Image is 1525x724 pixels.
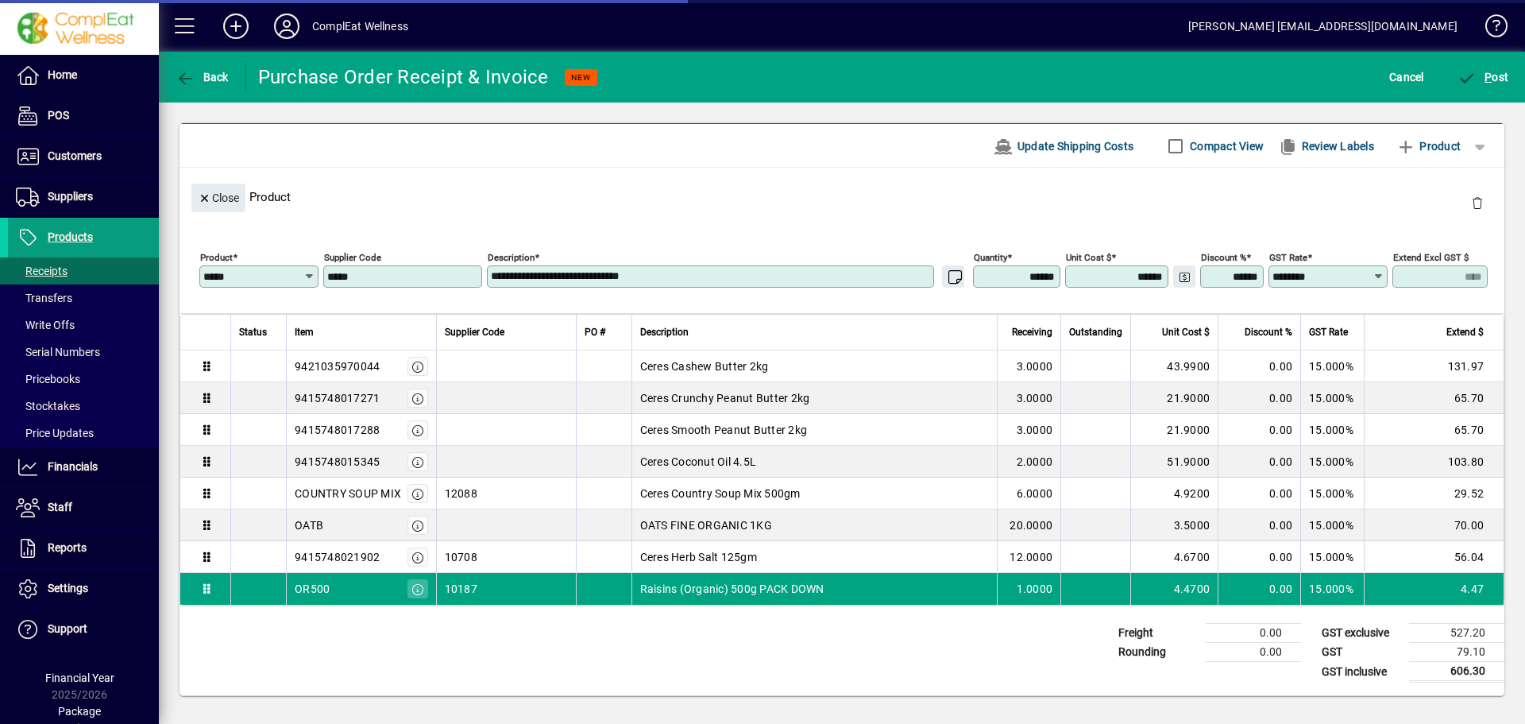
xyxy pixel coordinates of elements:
td: 0.00 [1218,573,1300,605]
app-page-header-button: Back [159,63,246,91]
span: Price Updates [16,427,94,439]
a: Suppliers [8,177,159,217]
td: 65.70 [1364,382,1504,414]
td: Freight [1110,624,1206,643]
td: 70.00 [1364,509,1504,541]
td: 15.000% [1300,446,1364,478]
td: 15.000% [1300,573,1364,605]
mat-label: Quantity [974,252,1007,263]
span: Back [176,71,229,83]
span: Status [239,323,267,341]
span: Serial Numbers [16,346,100,358]
td: 79.10 [1409,643,1504,662]
span: Extend $ [1446,323,1484,341]
a: Financials [8,447,159,487]
span: Products [48,230,93,243]
a: Pricebooks [8,366,159,393]
span: 51.9000 [1167,454,1210,470]
button: Change Price Levels [1173,265,1195,288]
a: Staff [8,488,159,528]
app-page-header-button: Delete [1458,196,1496,210]
span: NEW [571,72,591,83]
td: Ceres Coconut Oil 4.5L [631,446,998,478]
td: 15.000% [1300,350,1364,382]
td: 29.52 [1364,478,1504,509]
td: Ceres Cashew Butter 2kg [631,350,998,382]
span: 21.9000 [1167,390,1210,406]
a: Transfers [8,285,159,312]
span: Transfers [16,292,72,304]
span: Supplier Code [445,323,504,341]
button: Back [172,63,233,91]
a: Serial Numbers [8,339,159,366]
span: Update Shipping Costs [994,134,1133,159]
a: Write Offs [8,312,159,339]
span: P [1484,71,1492,83]
button: Close [191,184,245,212]
span: Support [48,622,87,635]
span: Financial Year [45,672,114,684]
td: 0.00 [1218,350,1300,382]
span: 21.9000 [1167,422,1210,438]
a: Support [8,610,159,649]
td: 15.000% [1300,478,1364,509]
span: Stocktakes [16,400,80,412]
mat-label: Extend excl GST $ [1393,252,1469,263]
span: Customers [48,149,102,162]
span: Reports [48,541,87,554]
td: 15.000% [1300,382,1364,414]
td: 65.70 [1364,414,1504,446]
div: ComplEat Wellness [312,14,408,39]
td: Ceres Crunchy Peanut Butter 2kg [631,382,998,414]
button: Add [210,12,261,41]
td: GST exclusive [1314,624,1409,643]
span: PO # [585,323,605,341]
span: ost [1457,71,1509,83]
td: 15.000% [1300,509,1364,541]
td: 0.00 [1206,643,1301,662]
td: 56.04 [1364,541,1504,573]
td: GST [1314,643,1409,662]
label: Compact View [1187,138,1264,154]
td: 0.00 [1218,382,1300,414]
span: 4.6700 [1174,549,1210,565]
span: Review Labels [1278,134,1374,159]
span: Close [198,185,239,211]
td: Rounding [1110,643,1206,662]
div: OATB [295,517,323,533]
td: 0.00 [1218,414,1300,446]
div: 9415748021902 [295,549,380,565]
td: GST inclusive [1314,662,1409,682]
app-page-header-button: Close [187,190,249,204]
span: Product [1396,134,1461,159]
td: 10187 [436,573,576,605]
td: Ceres Smooth Peanut Butter 2kg [631,414,998,446]
span: Settings [48,582,88,594]
div: COUNTRY SOUP MIX [295,486,401,501]
div: OR500 [295,581,330,597]
span: Item [295,323,314,341]
a: Receipts [8,257,159,285]
td: 0.00 [1218,446,1300,478]
span: Financials [48,460,98,473]
span: 3.5000 [1174,517,1210,533]
td: 0.00 [1218,541,1300,573]
div: Purchase Order Receipt & Invoice [258,64,549,90]
td: 12088 [436,478,576,509]
div: 9421035970044 [295,358,380,374]
button: Review Labels [1272,132,1380,161]
mat-label: Discount % [1201,252,1246,263]
a: Customers [8,137,159,176]
span: 1.0000 [1017,581,1053,597]
span: 3.0000 [1017,358,1053,374]
a: Knowledge Base [1473,3,1505,55]
td: Ceres Country Soup Mix 500gm [631,478,998,509]
td: 15.000% [1300,541,1364,573]
div: Product [180,168,1504,226]
span: 4.9200 [1174,486,1210,501]
td: 15.000% [1300,414,1364,446]
span: 3.0000 [1017,390,1053,406]
span: 4.4700 [1174,581,1210,597]
span: Receiving [1012,323,1052,341]
span: Write Offs [16,319,75,331]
